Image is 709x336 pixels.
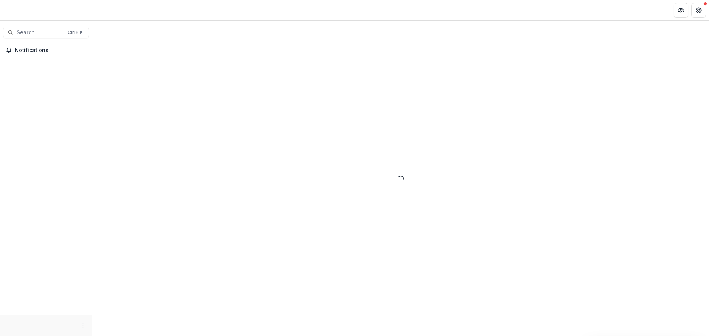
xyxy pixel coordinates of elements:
[674,3,688,18] button: Partners
[3,44,89,56] button: Notifications
[79,321,88,330] button: More
[17,30,63,36] span: Search...
[3,27,89,38] button: Search...
[691,3,706,18] button: Get Help
[15,47,86,53] span: Notifications
[66,28,84,37] div: Ctrl + K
